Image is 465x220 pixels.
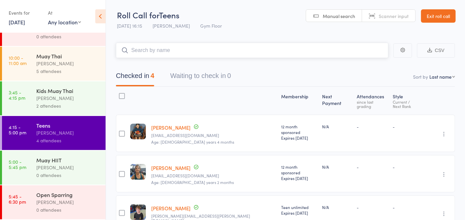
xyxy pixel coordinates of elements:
[170,69,231,86] button: Waiting to check in0
[281,135,317,141] div: Expires [DATE]
[281,164,317,181] div: 12 month sponsored
[323,13,355,19] span: Manual search
[9,55,27,66] time: 10:00 - 11:00 am
[393,164,428,170] div: -
[36,129,100,137] div: [PERSON_NAME]
[117,9,159,20] span: Roll Call for
[36,33,100,40] div: 0 attendees
[151,164,191,171] a: [PERSON_NAME]
[36,122,100,129] div: Teens
[36,102,100,110] div: 2 attendees
[153,22,190,29] span: [PERSON_NAME]
[2,151,106,185] a: 5:00 -5:45 pmMuay HIIT[PERSON_NAME]0 attendees
[354,90,390,112] div: Atten­dances
[36,164,100,171] div: [PERSON_NAME]
[159,9,180,20] span: Teens
[379,13,409,19] span: Scanner input
[281,204,317,216] div: Teen unlimited
[36,156,100,164] div: Muay HIIT
[393,204,428,210] div: -
[130,124,146,139] img: image1717998214.png
[116,43,388,58] input: Search by name
[9,194,26,204] time: 5:45 - 6:30 pm
[281,210,317,216] div: Expires [DATE]
[151,72,154,79] div: 4
[421,9,456,23] a: Exit roll call
[281,124,317,141] div: 12 month sponsored
[48,7,81,18] div: At
[278,90,319,112] div: Membership
[357,100,388,108] div: since last grading
[36,94,100,102] div: [PERSON_NAME]
[429,73,452,80] div: Last name
[2,116,106,150] a: 4:15 -5:00 pmTeens[PERSON_NAME]4 attendees
[36,67,100,75] div: 5 attendees
[151,124,191,131] a: [PERSON_NAME]
[2,47,106,81] a: 10:00 -11:00 amMuay Thai[PERSON_NAME]5 attendees
[200,22,222,29] span: Gym Floor
[2,185,106,219] a: 5:45 -6:30 pmOpen Sparring[PERSON_NAME]0 attendees
[36,171,100,179] div: 0 attendees
[227,72,231,79] div: 0
[36,137,100,144] div: 4 attendees
[357,204,388,210] div: -
[357,124,388,129] div: -
[151,133,276,138] small: ozzydave82@hotmail.com
[319,90,354,112] div: Next Payment
[117,22,142,29] span: [DATE] 16:15
[417,43,455,58] button: CSV
[36,52,100,60] div: Muay Thai
[322,204,351,210] div: N/A
[9,7,41,18] div: Events for
[36,198,100,206] div: [PERSON_NAME]
[36,191,100,198] div: Open Sparring
[9,124,26,135] time: 4:15 - 5:00 pm
[151,179,234,185] span: Age: [DEMOGRAPHIC_DATA] years 2 months
[393,100,428,108] div: Current / Next Rank
[322,164,351,170] div: N/A
[36,206,100,214] div: 0 attendees
[281,175,317,181] div: Expires [DATE]
[390,90,431,112] div: Style
[130,164,146,180] img: image1718952293.png
[357,164,388,170] div: -
[9,159,26,170] time: 5:00 - 5:45 pm
[322,124,351,129] div: N/A
[9,18,25,26] a: [DATE]
[393,124,428,129] div: -
[116,69,154,86] button: Checked in4
[413,73,428,80] label: Sort by
[151,139,234,145] span: Age: [DEMOGRAPHIC_DATA] years 4 months
[2,81,106,115] a: 3:45 -4:15 pmKids Muay Thai[PERSON_NAME]2 attendees
[36,87,100,94] div: Kids Muay Thai
[9,90,25,100] time: 3:45 - 4:15 pm
[151,173,276,178] small: ozzydave82@hotmail.com
[151,205,191,212] a: [PERSON_NAME]
[48,18,81,26] div: Any location
[36,60,100,67] div: [PERSON_NAME]
[130,204,146,220] img: image1731041156.png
